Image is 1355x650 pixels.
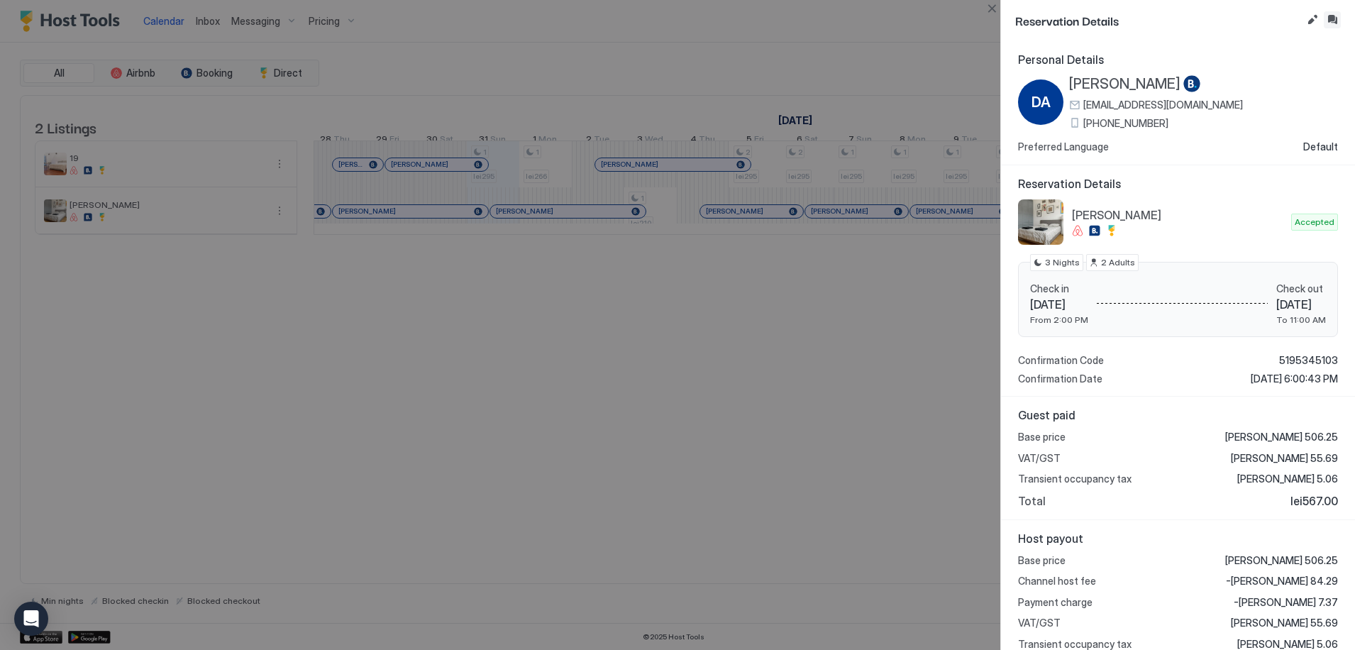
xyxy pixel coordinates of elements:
[1304,11,1321,28] button: Edit reservation
[1069,75,1180,93] span: [PERSON_NAME]
[1018,473,1132,485] span: Transient occupancy tax
[1018,53,1338,67] span: Personal Details
[1030,297,1088,312] span: [DATE]
[1032,92,1051,113] span: DA
[1018,494,1046,508] span: Total
[1324,11,1341,28] button: Inbox
[1231,617,1338,629] span: [PERSON_NAME] 55.69
[1251,373,1338,385] span: [DATE] 6:00:43 PM
[1303,141,1338,153] span: Default
[1276,314,1326,325] span: To 11:00 AM
[1101,256,1135,269] span: 2 Adults
[1018,373,1102,385] span: Confirmation Date
[1015,11,1301,29] span: Reservation Details
[1018,408,1338,422] span: Guest paid
[1072,208,1285,222] span: [PERSON_NAME]
[1018,596,1093,609] span: Payment charge
[1226,575,1338,588] span: -[PERSON_NAME] 84.29
[1018,531,1338,546] span: Host payout
[1018,431,1066,444] span: Base price
[1018,452,1061,465] span: VAT/GST
[14,602,48,636] div: Open Intercom Messenger
[1225,554,1338,567] span: [PERSON_NAME] 506.25
[1237,473,1338,485] span: [PERSON_NAME] 5.06
[1231,452,1338,465] span: [PERSON_NAME] 55.69
[1083,99,1243,111] span: [EMAIL_ADDRESS][DOMAIN_NAME]
[1018,575,1096,588] span: Channel host fee
[1225,431,1338,444] span: [PERSON_NAME] 506.25
[1018,554,1066,567] span: Base price
[1234,596,1338,609] span: -[PERSON_NAME] 7.37
[1083,117,1168,130] span: [PHONE_NUMBER]
[1279,354,1338,367] span: 5195345103
[1045,256,1080,269] span: 3 Nights
[1018,199,1063,245] div: listing image
[1030,314,1088,325] span: From 2:00 PM
[1018,354,1104,367] span: Confirmation Code
[1018,141,1109,153] span: Preferred Language
[1276,282,1326,295] span: Check out
[1030,282,1088,295] span: Check in
[1018,177,1338,191] span: Reservation Details
[1295,216,1334,228] span: Accepted
[1276,297,1326,312] span: [DATE]
[1290,494,1338,508] span: lei567.00
[1018,617,1061,629] span: VAT/GST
